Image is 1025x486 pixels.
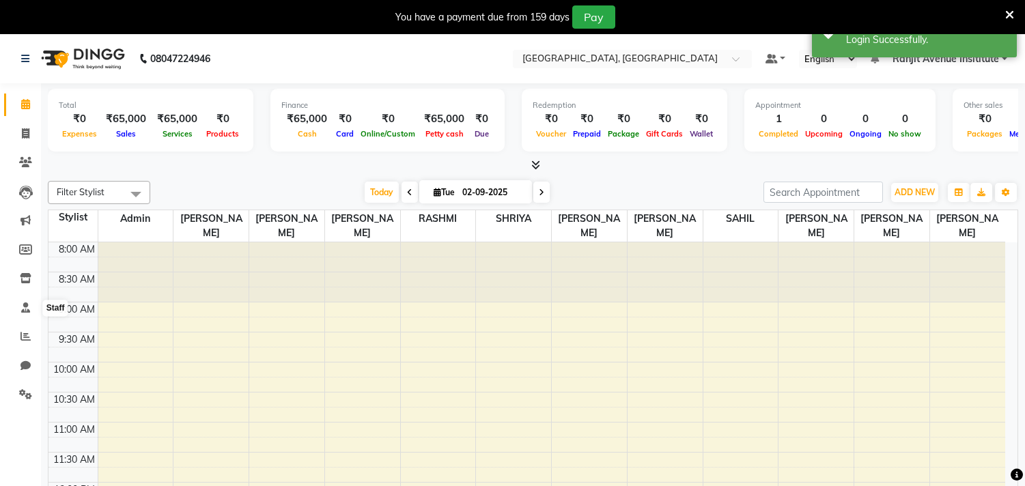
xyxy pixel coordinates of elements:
span: Package [604,129,643,139]
span: SHRIYA [476,210,551,227]
input: Search Appointment [763,182,883,203]
span: Sales [113,129,139,139]
div: 0 [802,111,846,127]
div: ₹0 [333,111,357,127]
div: 11:30 AM [51,453,98,467]
span: Products [203,129,242,139]
div: ₹65,000 [100,111,152,127]
span: [PERSON_NAME] [628,210,703,242]
b: 08047224946 [150,40,210,78]
div: 10:30 AM [51,392,98,407]
div: Finance [281,100,494,111]
img: logo [35,40,128,78]
span: [PERSON_NAME] [173,210,249,242]
div: ₹0 [357,111,419,127]
div: Redemption [533,100,716,111]
span: Expenses [59,129,100,139]
span: RASHMI [401,210,476,227]
div: ₹0 [604,111,643,127]
input: 2025-09-02 [458,182,526,203]
div: ₹0 [686,111,716,127]
span: [PERSON_NAME] [930,210,1005,242]
div: 9:00 AM [56,302,98,317]
div: Stylist [48,210,98,225]
span: Voucher [533,129,570,139]
span: [PERSON_NAME] [325,210,400,242]
div: ₹0 [643,111,686,127]
span: Prepaid [570,129,604,139]
span: Ranjit Avenue Insititute [893,52,999,66]
span: Packages [964,129,1006,139]
div: Total [59,100,242,111]
div: 9:30 AM [56,332,98,347]
div: ₹65,000 [281,111,333,127]
span: [PERSON_NAME] [552,210,627,242]
div: 0 [885,111,925,127]
div: ₹0 [570,111,604,127]
div: Staff [43,300,68,317]
span: [PERSON_NAME] [249,210,324,242]
div: ₹0 [203,111,242,127]
div: 11:00 AM [51,423,98,437]
div: Login Successfully. [846,33,1007,47]
span: Upcoming [802,129,846,139]
div: 0 [846,111,885,127]
div: ₹0 [964,111,1006,127]
span: Filter Stylist [57,186,104,197]
span: Due [471,129,492,139]
span: SAHIL [703,210,778,227]
div: Appointment [755,100,925,111]
div: 8:30 AM [56,272,98,287]
span: Petty cash [422,129,467,139]
div: ₹0 [533,111,570,127]
span: No show [885,129,925,139]
span: [PERSON_NAME] [854,210,929,242]
div: You have a payment due from 159 days [395,10,570,25]
div: 10:00 AM [51,362,98,377]
div: ₹0 [470,111,494,127]
div: ₹65,000 [419,111,470,127]
span: ADD NEW [895,187,935,197]
div: ₹0 [59,111,100,127]
span: Gift Cards [643,129,686,139]
button: Pay [572,5,615,29]
span: Wallet [686,129,716,139]
span: Ongoing [846,129,885,139]
div: 1 [755,111,802,127]
span: Tue [430,187,458,197]
span: Online/Custom [357,129,419,139]
span: Completed [755,129,802,139]
span: [PERSON_NAME] [778,210,854,242]
span: Admin [98,210,173,227]
span: Today [365,182,399,203]
div: ₹65,000 [152,111,203,127]
button: ADD NEW [891,183,938,202]
span: Services [159,129,196,139]
span: Cash [294,129,320,139]
span: Card [333,129,357,139]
